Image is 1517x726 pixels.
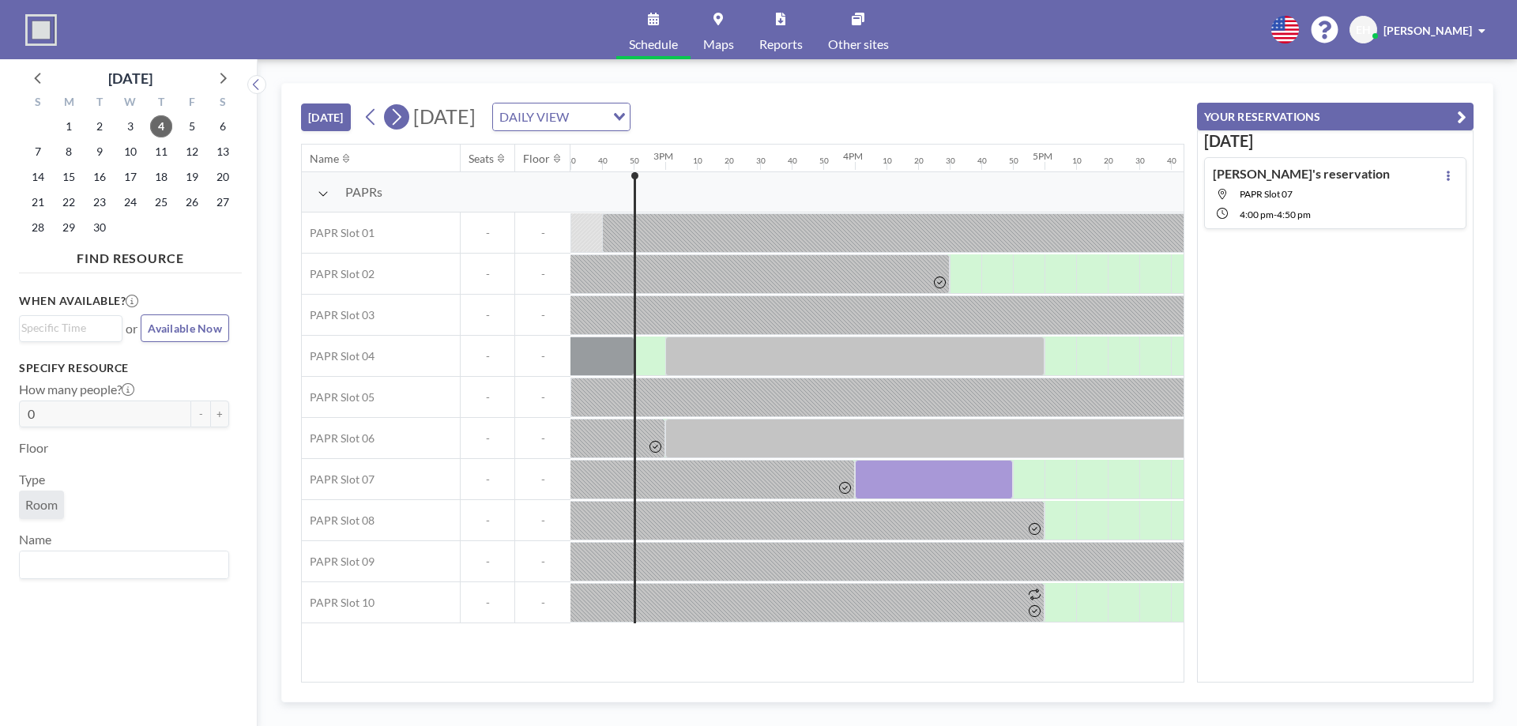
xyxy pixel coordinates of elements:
[58,191,80,213] span: Monday, September 22, 2025
[141,314,229,342] button: Available Now
[27,191,49,213] span: Sunday, September 21, 2025
[515,513,570,528] span: -
[210,401,229,427] button: +
[461,431,514,446] span: -
[25,14,57,46] img: organization-logo
[843,150,863,162] div: 4PM
[310,152,339,166] div: Name
[461,349,514,363] span: -
[20,551,228,578] div: Search for option
[703,38,734,51] span: Maps
[819,156,829,166] div: 50
[598,156,608,166] div: 40
[27,166,49,188] span: Sunday, September 14, 2025
[883,156,892,166] div: 10
[19,244,242,266] h4: FIND RESOURCE
[788,156,797,166] div: 40
[148,322,222,335] span: Available Now
[515,596,570,610] span: -
[725,156,734,166] div: 20
[515,267,570,281] span: -
[58,166,80,188] span: Monday, September 15, 2025
[461,308,514,322] span: -
[523,152,550,166] div: Floor
[108,67,152,89] div: [DATE]
[212,115,234,137] span: Saturday, September 6, 2025
[302,308,375,322] span: PAPR Slot 03
[302,472,375,487] span: PAPR Slot 07
[461,513,514,528] span: -
[150,166,172,188] span: Thursday, September 18, 2025
[1356,23,1371,37] span: EH
[302,513,375,528] span: PAPR Slot 08
[19,472,45,487] label: Type
[23,93,54,114] div: S
[119,191,141,213] span: Wednesday, September 24, 2025
[181,115,203,137] span: Friday, September 5, 2025
[20,316,122,340] div: Search for option
[302,555,375,569] span: PAPR Slot 09
[119,141,141,163] span: Wednesday, September 10, 2025
[1104,156,1113,166] div: 20
[1240,188,1293,200] span: PAPR Slot 07
[469,152,494,166] div: Seats
[88,115,111,137] span: Tuesday, September 2, 2025
[19,532,51,547] label: Name
[1009,156,1018,166] div: 50
[629,38,678,51] span: Schedule
[977,156,987,166] div: 40
[54,93,85,114] div: M
[58,115,80,137] span: Monday, September 1, 2025
[1197,103,1474,130] button: YOUR RESERVATIONS
[115,93,146,114] div: W
[515,472,570,487] span: -
[176,93,207,114] div: F
[21,319,113,337] input: Search for option
[19,361,229,375] h3: Specify resource
[119,115,141,137] span: Wednesday, September 3, 2025
[1240,209,1274,220] span: 4:00 PM
[19,440,48,456] label: Floor
[212,166,234,188] span: Saturday, September 20, 2025
[1274,209,1277,220] span: -
[150,191,172,213] span: Thursday, September 25, 2025
[574,107,604,127] input: Search for option
[946,156,955,166] div: 30
[413,104,476,128] span: [DATE]
[515,555,570,569] span: -
[493,103,630,130] div: Search for option
[515,308,570,322] span: -
[567,156,576,166] div: 30
[126,321,137,337] span: or
[1383,24,1472,37] span: [PERSON_NAME]
[515,390,570,404] span: -
[302,226,375,240] span: PAPR Slot 01
[25,497,58,513] span: Room
[88,166,111,188] span: Tuesday, September 16, 2025
[181,191,203,213] span: Friday, September 26, 2025
[119,166,141,188] span: Wednesday, September 17, 2025
[1033,150,1052,162] div: 5PM
[58,141,80,163] span: Monday, September 8, 2025
[212,141,234,163] span: Saturday, September 13, 2025
[302,349,375,363] span: PAPR Slot 04
[181,141,203,163] span: Friday, September 12, 2025
[630,156,639,166] div: 50
[58,216,80,239] span: Monday, September 29, 2025
[150,141,172,163] span: Thursday, September 11, 2025
[302,431,375,446] span: PAPR Slot 06
[515,431,570,446] span: -
[181,166,203,188] span: Friday, September 19, 2025
[301,103,351,131] button: [DATE]
[1277,209,1311,220] span: 4:50 PM
[1204,131,1466,151] h3: [DATE]
[145,93,176,114] div: T
[191,401,210,427] button: -
[914,156,924,166] div: 20
[302,596,375,610] span: PAPR Slot 10
[461,390,514,404] span: -
[756,156,766,166] div: 30
[461,226,514,240] span: -
[345,184,382,200] span: PAPRs
[1072,156,1082,166] div: 10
